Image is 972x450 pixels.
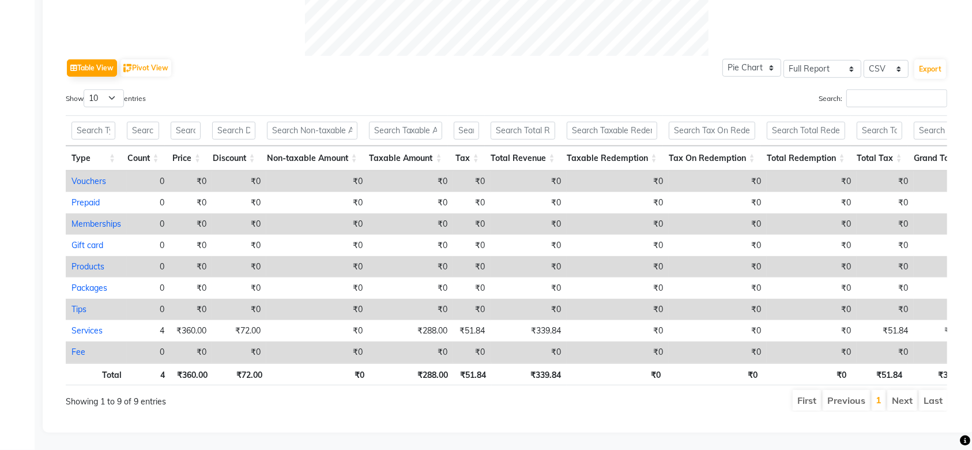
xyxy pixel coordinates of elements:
img: pivot.png [123,64,132,73]
a: Memberships [71,219,121,229]
th: Total Tax: activate to sort column ascending [851,146,908,171]
td: ₹0 [453,342,491,363]
label: Search: [819,89,947,107]
th: Type: activate to sort column ascending [66,146,121,171]
td: ₹0 [669,277,767,299]
a: Gift card [71,240,103,250]
td: ₹0 [453,256,491,277]
th: ₹0 [666,363,763,385]
td: ₹0 [368,235,453,256]
td: ₹0 [669,171,767,192]
a: Tips [71,304,86,314]
input: Search Tax On Redemption [669,122,755,140]
td: ₹0 [453,171,491,192]
td: ₹0 [170,342,212,363]
td: 0 [127,256,170,277]
td: ₹0 [491,235,567,256]
input: Search Total Revenue [491,122,555,140]
td: ₹0 [567,235,669,256]
input: Search Non-taxable Amount [267,122,357,140]
td: ₹0 [767,235,857,256]
th: Total [66,363,127,385]
td: ₹0 [767,256,857,277]
td: ₹0 [266,192,368,213]
td: ₹0 [857,171,914,192]
td: ₹339.84 [491,320,567,342]
td: ₹0 [453,192,491,213]
td: ₹0 [368,171,453,192]
a: Packages [71,283,107,293]
td: ₹72.00 [212,320,266,342]
input: Search Taxable Amount [369,122,442,140]
td: ₹0 [767,320,857,342]
td: ₹0 [453,235,491,256]
td: ₹0 [453,213,491,235]
td: ₹0 [567,299,669,320]
input: Search Tax [454,122,479,140]
td: ₹0 [368,213,453,235]
td: ₹0 [170,235,212,256]
td: ₹0 [857,342,914,363]
td: ₹0 [491,171,567,192]
td: 0 [127,192,170,213]
td: ₹0 [266,320,368,342]
a: Prepaid [71,197,100,208]
th: ₹339.84 [492,363,567,385]
a: Products [71,261,104,272]
td: ₹0 [669,320,767,342]
input: Search Count [127,122,159,140]
td: ₹0 [266,235,368,256]
td: ₹0 [567,192,669,213]
td: ₹0 [212,277,266,299]
button: Pivot View [120,59,171,77]
td: 0 [127,277,170,299]
td: ₹0 [266,277,368,299]
td: ₹0 [767,213,857,235]
input: Search Discount [212,122,255,140]
td: ₹0 [857,192,914,213]
td: ₹360.00 [170,320,212,342]
th: Total Revenue: activate to sort column ascending [485,146,561,171]
td: ₹0 [857,277,914,299]
td: ₹0 [491,342,567,363]
th: Tax: activate to sort column ascending [448,146,485,171]
td: ₹0 [669,342,767,363]
td: ₹0 [491,299,567,320]
div: Showing 1 to 9 of 9 entries [66,389,423,408]
td: ₹0 [767,277,857,299]
select: Showentries [84,89,124,107]
td: ₹0 [491,277,567,299]
td: ₹0 [567,277,669,299]
th: ₹51.84 [852,363,908,385]
td: ₹0 [212,299,266,320]
th: ₹0 [268,363,370,385]
td: ₹0 [266,213,368,235]
td: ₹0 [669,213,767,235]
th: Total Redemption: activate to sort column ascending [761,146,851,171]
td: ₹0 [767,192,857,213]
td: ₹0 [857,213,914,235]
td: ₹0 [368,299,453,320]
input: Search Total Tax [857,122,902,140]
th: Taxable Redemption: activate to sort column ascending [561,146,663,171]
td: ₹0 [669,299,767,320]
td: ₹51.84 [453,320,491,342]
td: 0 [127,342,170,363]
td: ₹0 [669,235,767,256]
td: ₹0 [212,213,266,235]
td: ₹0 [266,342,368,363]
td: ₹0 [212,342,266,363]
th: ₹51.84 [454,363,492,385]
a: Services [71,325,103,336]
td: ₹0 [669,256,767,277]
td: ₹0 [212,171,266,192]
td: ₹0 [857,235,914,256]
td: ₹0 [368,277,453,299]
td: 0 [127,213,170,235]
th: ₹0 [763,363,852,385]
input: Search Type [71,122,115,140]
td: ₹0 [170,256,212,277]
label: Show entries [66,89,146,107]
td: ₹0 [767,299,857,320]
td: ₹0 [266,256,368,277]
